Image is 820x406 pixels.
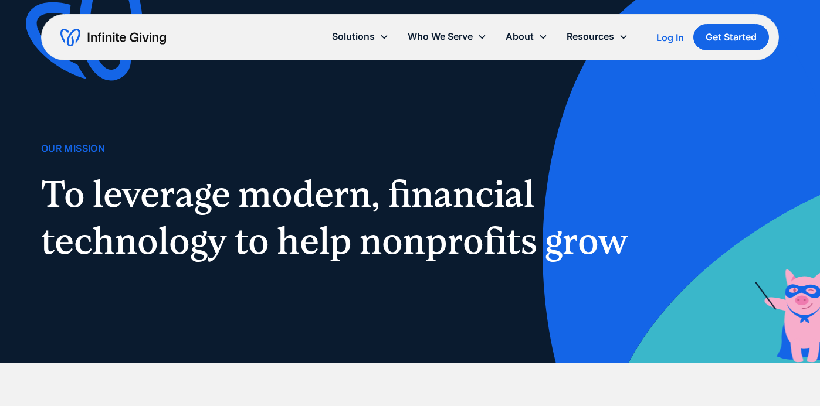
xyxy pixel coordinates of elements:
[332,29,375,45] div: Solutions
[506,29,534,45] div: About
[60,28,166,47] a: home
[557,24,638,49] div: Resources
[693,24,769,50] a: Get Started
[408,29,473,45] div: Who We Serve
[567,29,614,45] div: Resources
[496,24,557,49] div: About
[41,170,642,264] h1: To leverage modern, financial technology to help nonprofits grow
[41,141,105,156] div: Our Mission
[398,24,496,49] div: Who We Serve
[323,24,398,49] div: Solutions
[656,33,684,42] div: Log In
[656,30,684,45] a: Log In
